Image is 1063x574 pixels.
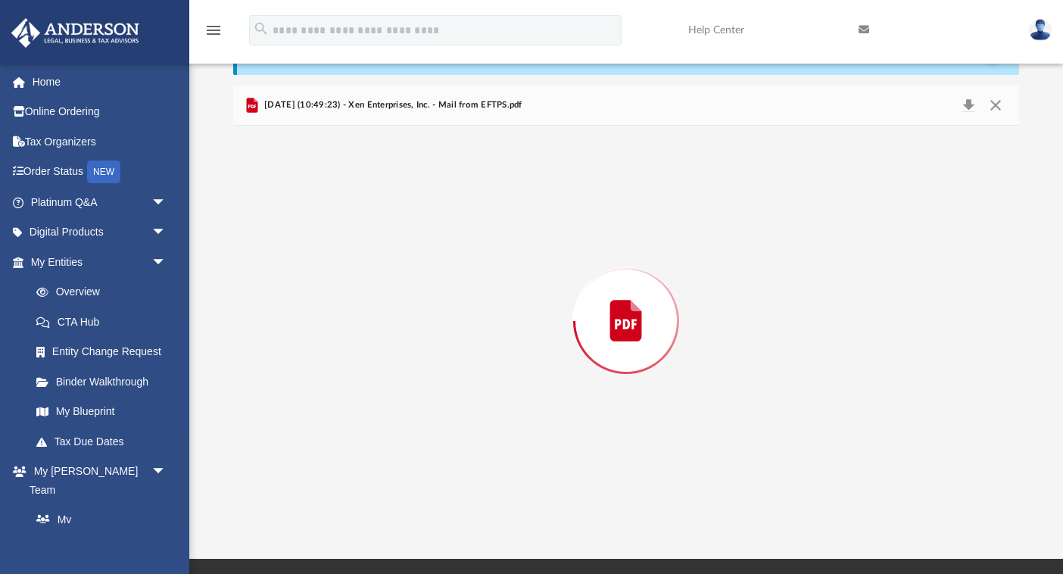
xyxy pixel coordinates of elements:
[11,157,189,188] a: Order StatusNEW
[1029,19,1052,41] img: User Pic
[151,247,182,278] span: arrow_drop_down
[204,29,223,39] a: menu
[253,20,270,37] i: search
[151,217,182,248] span: arrow_drop_down
[955,95,982,116] button: Download
[21,505,174,572] a: My [PERSON_NAME] Team
[11,126,189,157] a: Tax Organizers
[21,426,189,457] a: Tax Due Dates
[151,457,182,488] span: arrow_drop_down
[11,97,189,127] a: Online Ordering
[204,21,223,39] i: menu
[11,217,189,248] a: Digital Productsarrow_drop_down
[261,98,522,112] span: [DATE] (10:49:23) - Xen Enterprises, Inc. - Mail from EFTPS.pdf
[11,247,189,277] a: My Entitiesarrow_drop_down
[21,367,189,397] a: Binder Walkthrough
[21,307,189,337] a: CTA Hub
[87,161,120,183] div: NEW
[11,457,182,505] a: My [PERSON_NAME] Teamarrow_drop_down
[11,67,189,97] a: Home
[7,18,144,48] img: Anderson Advisors Platinum Portal
[21,337,189,367] a: Entity Change Request
[982,95,1009,116] button: Close
[151,187,182,218] span: arrow_drop_down
[21,277,189,307] a: Overview
[21,397,182,427] a: My Blueprint
[233,86,1020,516] div: Preview
[11,187,189,217] a: Platinum Q&Aarrow_drop_down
